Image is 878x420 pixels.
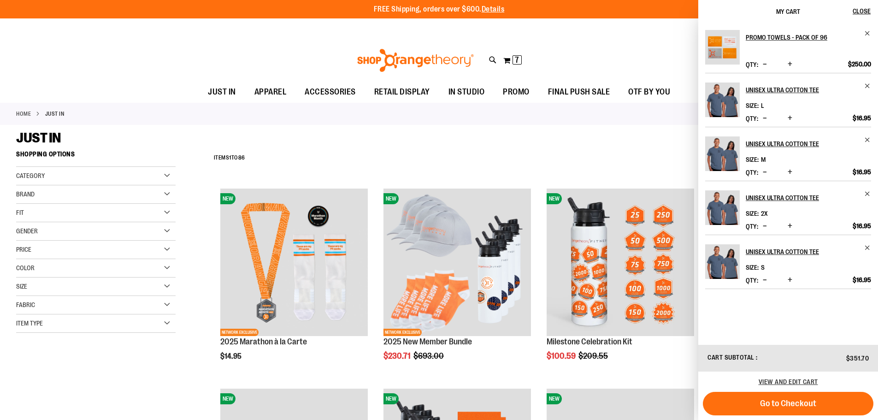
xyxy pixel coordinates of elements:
[16,146,176,167] strong: Shopping Options
[448,82,485,102] span: IN STUDIO
[16,172,45,179] span: Category
[578,351,609,361] span: $209.55
[245,82,296,103] a: APPAREL
[383,193,399,204] span: NEW
[746,136,871,151] a: Unisex Ultra Cotton Tee
[220,189,368,336] img: 2025 Marathon à la Carte
[776,8,800,15] span: My Cart
[746,244,859,259] h2: Unisex Ultra Cotton Tee
[542,184,699,384] div: product
[705,83,740,123] a: Unisex Ultra Cotton Tee
[705,136,740,171] img: Unisex Ultra Cotton Tee
[746,277,758,284] label: Qty
[761,156,766,163] span: M
[548,82,610,102] span: FINAL PUSH SALE
[705,190,740,231] a: Unisex Ultra Cotton Tee
[229,154,231,161] span: 1
[305,82,356,102] span: ACCESSORIES
[848,60,871,68] span: $250.00
[379,184,536,384] div: product
[16,319,43,327] span: Item Type
[494,82,539,103] a: PROMO
[16,110,31,118] a: Home
[705,30,871,73] li: Product
[220,329,259,336] span: NETWORK EXCLUSIVE
[846,355,869,362] span: $351.70
[383,393,399,404] span: NEW
[220,189,368,337] a: 2025 Marathon à la CarteNEWNETWORK EXCLUSIVE
[539,82,619,103] a: FINAL PUSH SALE
[760,398,816,408] span: Go to Checkout
[760,60,769,69] button: Decrease product quantity
[760,168,769,177] button: Decrease product quantity
[785,222,795,231] button: Increase product quantity
[746,30,859,45] h2: Promo Towels - Pack of 96
[547,351,577,361] span: $100.59
[746,136,859,151] h2: Unisex Ultra Cotton Tee
[547,189,694,337] a: Milestone Celebration KitNEW
[785,168,795,177] button: Increase product quantity
[503,82,530,102] span: PROMO
[220,352,243,361] span: $14.95
[853,222,871,230] span: $16.95
[220,337,307,346] a: 2025 Marathon à la Carte
[746,83,871,97] a: Unisex Ultra Cotton Tee
[383,189,531,337] a: 2025 New Member BundleNEWNETWORK EXCLUSIVE
[547,393,562,404] span: NEW
[703,392,873,415] button: Go to Checkout
[619,82,679,103] a: OTF BY YOU
[705,136,740,177] a: Unisex Ultra Cotton Tee
[746,102,759,109] dt: Size
[547,193,562,204] span: NEW
[760,276,769,285] button: Decrease product quantity
[547,189,694,336] img: Milestone Celebration Kit
[746,190,871,205] a: Unisex Ultra Cotton Tee
[759,378,818,385] a: View and edit cart
[864,190,871,197] a: Remove item
[220,393,236,404] span: NEW
[16,190,35,198] span: Brand
[746,264,759,271] dt: Size
[746,223,758,230] label: Qty
[746,244,871,259] a: Unisex Ultra Cotton Tee
[853,7,871,15] span: Close
[705,127,871,181] li: Product
[439,82,494,103] a: IN STUDIO
[760,114,769,123] button: Decrease product quantity
[746,156,759,163] dt: Size
[761,102,764,109] span: L
[16,227,38,235] span: Gender
[238,154,245,161] span: 86
[374,4,505,15] p: FREE Shipping, orders over $600.
[383,329,422,336] span: NETWORK EXCLUSIVE
[705,83,740,117] img: Unisex Ultra Cotton Tee
[16,301,35,308] span: Fabric
[365,82,439,103] a: RETAIL DISPLAY
[761,264,765,271] span: S
[383,337,472,346] a: 2025 New Member Bundle
[760,222,769,231] button: Decrease product quantity
[16,264,35,272] span: Color
[482,5,505,13] a: Details
[16,246,31,253] span: Price
[746,83,859,97] h2: Unisex Ultra Cotton Tee
[705,244,740,279] img: Unisex Ultra Cotton Tee
[746,61,758,68] label: Qty
[45,110,65,118] strong: JUST IN
[705,235,871,289] li: Product
[853,276,871,284] span: $16.95
[628,82,670,102] span: OTF BY YOU
[199,82,245,102] a: JUST IN
[254,82,287,102] span: APPAREL
[785,60,795,69] button: Increase product quantity
[214,151,245,165] h2: Items to
[864,30,871,37] a: Remove item
[746,190,859,205] h2: Unisex Ultra Cotton Tee
[746,210,759,217] dt: Size
[785,276,795,285] button: Increase product quantity
[383,351,412,361] span: $230.71
[864,83,871,89] a: Remove item
[853,168,871,176] span: $16.95
[864,244,871,251] a: Remove item
[16,209,24,216] span: Fit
